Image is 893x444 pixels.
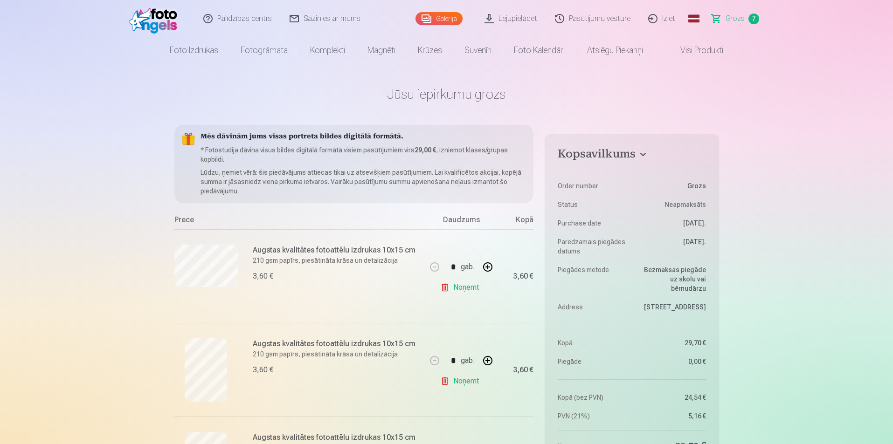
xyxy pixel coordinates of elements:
[637,302,706,312] dd: [STREET_ADDRESS]
[637,265,706,293] dd: Bezmaksas piegāde uz skolu vai bērnudārzu
[654,37,734,63] a: Visi produkti
[558,200,627,209] dt: Status
[253,364,273,376] div: 3,60 €
[576,37,654,63] a: Atslēgu piekariņi
[503,37,576,63] a: Foto kalendāri
[558,237,627,256] dt: Paredzamais piegādes datums
[665,200,706,209] span: Neapmaksāts
[440,372,483,390] a: Noņemt
[637,393,706,402] dd: 24,54 €
[440,278,483,297] a: Noņemt
[558,219,627,228] dt: Purchase date
[426,214,496,229] div: Daudzums
[637,357,706,366] dd: 0,00 €
[558,338,627,348] dt: Kopā
[558,302,627,312] dt: Address
[558,181,627,191] dt: Order number
[637,181,706,191] dd: Grozs
[415,146,436,154] b: 29,00 €
[558,357,627,366] dt: Piegāde
[558,265,627,293] dt: Piegādes metode
[201,168,526,196] p: Lūdzu, ņemiet vērā: šis piedāvājums attiecas tikai uz atsevišķiem pasūtījumiem. Lai kvalificētos ...
[415,12,463,25] a: Galerija
[461,349,475,372] div: gab.
[748,14,759,24] span: 7
[637,219,706,228] dd: [DATE].
[637,237,706,256] dd: [DATE].
[253,338,421,349] h6: Augstas kvalitātes fotoattēlu izdrukas 10x15 cm
[253,245,421,256] h6: Augstas kvalitātes fotoattēlu izdrukas 10x15 cm
[253,432,421,443] h6: Augstas kvalitātes fotoattēlu izdrukas 10x15 cm
[356,37,407,63] a: Magnēti
[558,393,627,402] dt: Kopā (bez PVN)
[253,256,421,265] p: 210 gsm papīrs, piesātināta krāsa un detalizācija
[407,37,453,63] a: Krūzes
[513,367,533,373] div: 3,60 €
[513,273,533,279] div: 3,60 €
[201,132,526,142] h5: Mēs dāvinām jums visas portreta bildes digitālā formātā.
[174,214,427,229] div: Prece
[496,214,533,229] div: Kopā
[229,37,299,63] a: Fotogrāmata
[726,13,745,24] span: Grozs
[253,349,421,359] p: 210 gsm papīrs, piesātināta krāsa un detalizācija
[453,37,503,63] a: Suvenīri
[174,86,719,102] h1: Jūsu iepirkumu grozs
[129,4,182,34] img: /fa1
[253,271,273,282] div: 3,60 €
[558,147,706,164] button: Kopsavilkums
[299,37,356,63] a: Komplekti
[461,256,475,278] div: gab.
[637,338,706,348] dd: 29,70 €
[637,411,706,421] dd: 5,16 €
[201,145,526,164] p: * Fotostudija dāvina visus bildes digitālā formātā visiem pasūtījumiem virs , izniemot klases/gru...
[558,411,627,421] dt: PVN (21%)
[159,37,229,63] a: Foto izdrukas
